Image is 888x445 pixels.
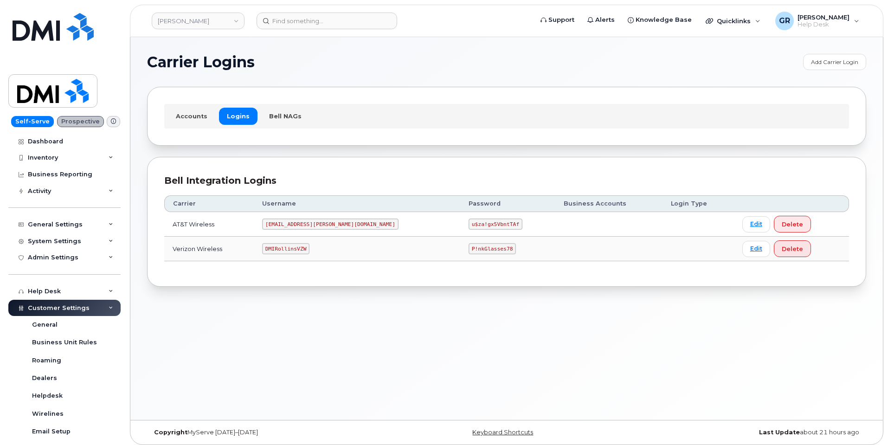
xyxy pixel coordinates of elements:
[472,429,533,436] a: Keyboard Shortcuts
[774,216,811,232] button: Delete
[759,429,800,436] strong: Last Update
[555,195,663,212] th: Business Accounts
[147,429,387,436] div: MyServe [DATE]–[DATE]
[219,108,257,124] a: Logins
[782,245,803,253] span: Delete
[742,216,770,232] a: Edit
[262,243,309,254] code: DMIRollinsVZW
[663,195,734,212] th: Login Type
[147,55,255,69] span: Carrier Logins
[164,195,254,212] th: Carrier
[164,212,254,237] td: AT&T Wireless
[164,174,849,187] div: Bell Integration Logins
[774,240,811,257] button: Delete
[262,219,399,230] code: [EMAIL_ADDRESS][PERSON_NAME][DOMAIN_NAME]
[626,429,866,436] div: about 21 hours ago
[803,54,866,70] a: Add Carrier Login
[469,219,522,230] code: u$za!gx5VbntTAf
[254,195,460,212] th: Username
[164,237,254,261] td: Verizon Wireless
[154,429,187,436] strong: Copyright
[168,108,215,124] a: Accounts
[469,243,516,254] code: P!nkGlasses78
[261,108,309,124] a: Bell NAGs
[460,195,555,212] th: Password
[782,220,803,229] span: Delete
[742,241,770,257] a: Edit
